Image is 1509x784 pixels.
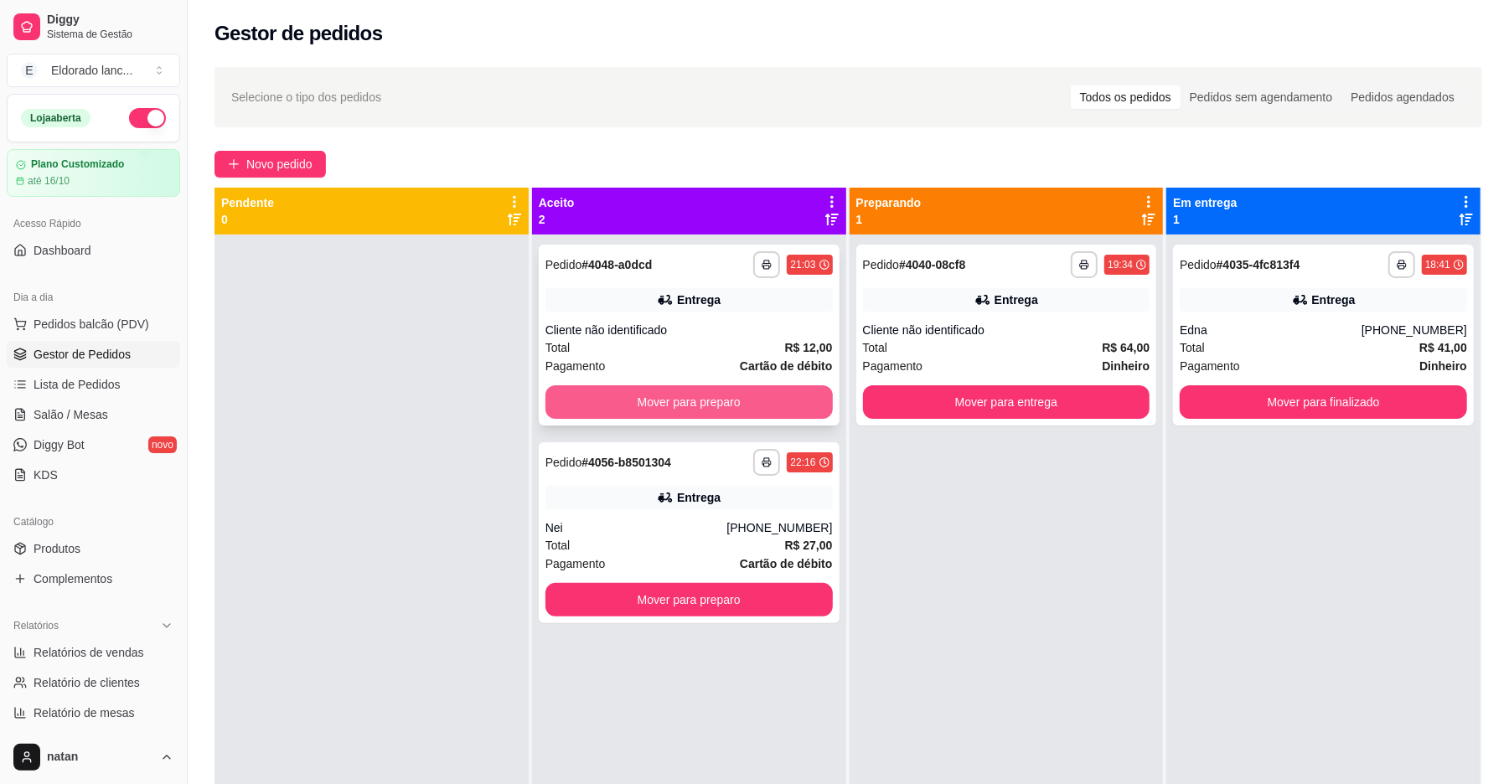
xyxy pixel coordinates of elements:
[34,540,80,557] span: Produtos
[214,20,383,47] h2: Gestor de pedidos
[34,644,144,661] span: Relatórios de vendas
[34,316,149,333] span: Pedidos balcão (PDV)
[1180,357,1240,375] span: Pagamento
[221,211,274,228] p: 0
[545,536,571,554] span: Total
[1180,322,1362,338] div: Edna
[545,456,582,469] span: Pedido
[34,674,140,691] span: Relatório de clientes
[1180,258,1217,271] span: Pedido
[1108,258,1133,271] div: 19:34
[785,341,833,354] strong: R$ 12,00
[34,346,131,363] span: Gestor de Pedidos
[7,311,180,338] button: Pedidos balcão (PDV)
[899,258,965,271] strong: # 4040-08cf8
[545,322,833,338] div: Cliente não identificado
[7,7,180,47] a: DiggySistema de Gestão
[785,539,833,552] strong: R$ 27,00
[863,357,923,375] span: Pagamento
[34,570,112,587] span: Complementos
[7,284,180,311] div: Dia a dia
[1181,85,1341,109] div: Pedidos sem agendamento
[1102,359,1150,373] strong: Dinheiro
[1102,341,1150,354] strong: R$ 64,00
[21,109,90,127] div: Loja aberta
[7,699,180,726] a: Relatório de mesas
[790,456,815,469] div: 22:16
[28,174,70,188] article: até 16/10
[47,750,153,765] span: natan
[7,401,180,428] a: Salão / Mesas
[1419,341,1467,354] strong: R$ 41,00
[1362,322,1467,338] div: [PHONE_NUMBER]
[47,28,173,41] span: Sistema de Gestão
[539,194,575,211] p: Aceito
[7,237,180,264] a: Dashboard
[545,338,571,357] span: Total
[863,322,1150,338] div: Cliente não identificado
[740,557,832,570] strong: Cartão de débito
[581,456,671,469] strong: # 4056-b8501304
[34,436,85,453] span: Diggy Bot
[545,554,606,573] span: Pagamento
[47,13,173,28] span: Diggy
[34,467,58,483] span: KDS
[34,376,121,393] span: Lista de Pedidos
[1180,385,1467,419] button: Mover para finalizado
[856,194,922,211] p: Preparando
[34,704,135,721] span: Relatório de mesas
[856,211,922,228] p: 1
[740,359,832,373] strong: Cartão de débito
[790,258,815,271] div: 21:03
[31,158,124,171] article: Plano Customizado
[1217,258,1300,271] strong: # 4035-4fc813f4
[21,62,38,79] span: E
[7,341,180,368] a: Gestor de Pedidos
[7,535,180,562] a: Produtos
[995,291,1038,308] div: Entrega
[7,431,180,458] a: Diggy Botnovo
[863,338,888,357] span: Total
[1341,85,1464,109] div: Pedidos agendados
[7,210,180,237] div: Acesso Rápido
[7,730,180,756] a: Relatório de fidelidadenovo
[231,88,381,106] span: Selecione o tipo dos pedidos
[7,371,180,398] a: Lista de Pedidos
[221,194,274,211] p: Pendente
[1419,359,1467,373] strong: Dinheiro
[13,619,59,632] span: Relatórios
[7,669,180,696] a: Relatório de clientes
[7,737,180,777] button: natan
[1180,338,1205,357] span: Total
[7,462,180,488] a: KDS
[1425,258,1450,271] div: 18:41
[1173,194,1237,211] p: Em entrega
[34,242,91,259] span: Dashboard
[34,406,108,423] span: Salão / Mesas
[545,519,727,536] div: Nei
[1312,291,1356,308] div: Entrega
[7,565,180,592] a: Complementos
[228,158,240,170] span: plus
[545,385,833,419] button: Mover para preparo
[545,258,582,271] span: Pedido
[129,108,166,128] button: Alterar Status
[863,385,1150,419] button: Mover para entrega
[677,291,721,308] div: Entrega
[51,62,132,79] div: Eldorado lanc ...
[539,211,575,228] p: 2
[246,155,313,173] span: Novo pedido
[214,151,326,178] button: Novo pedido
[726,519,832,536] div: [PHONE_NUMBER]
[863,258,900,271] span: Pedido
[545,357,606,375] span: Pagamento
[1173,211,1237,228] p: 1
[7,508,180,535] div: Catálogo
[677,489,721,506] div: Entrega
[7,54,180,87] button: Select a team
[545,583,833,616] button: Mover para preparo
[7,639,180,666] a: Relatórios de vendas
[7,149,180,197] a: Plano Customizadoaté 16/10
[581,258,652,271] strong: # 4048-a0dcd
[1071,85,1181,109] div: Todos os pedidos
